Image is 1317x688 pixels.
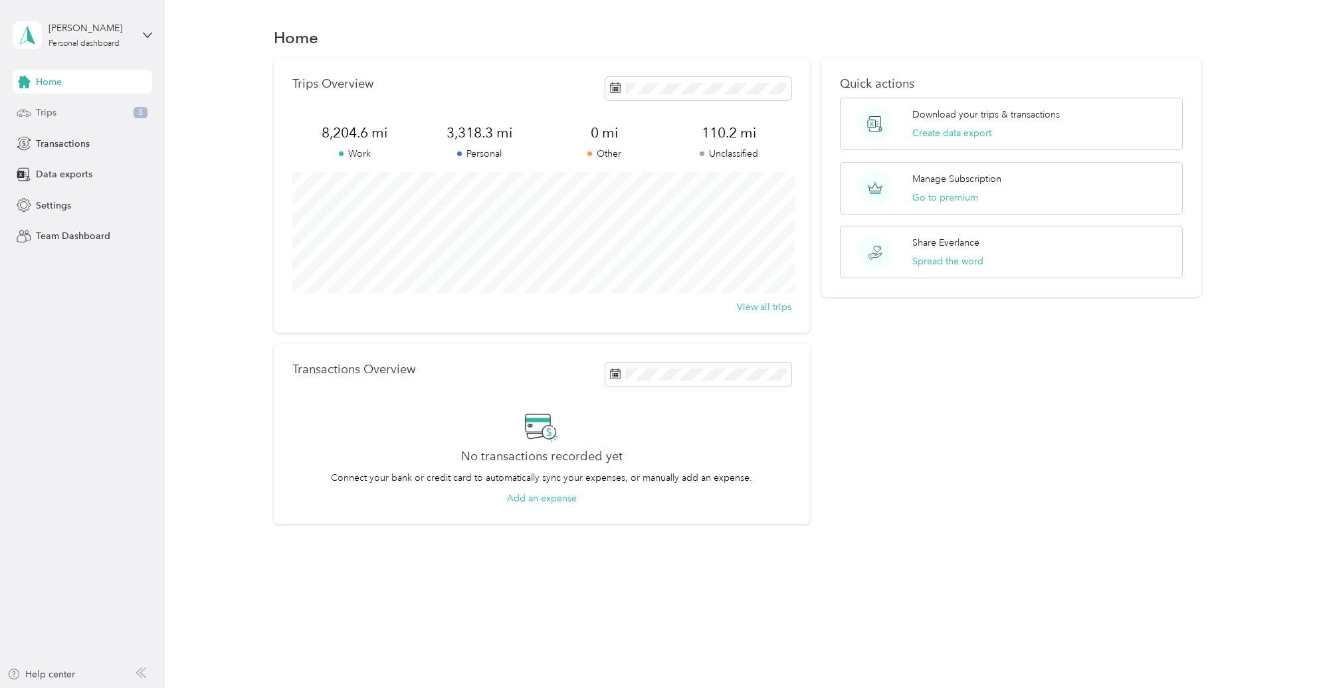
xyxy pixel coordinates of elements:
p: Personal [417,147,542,161]
p: Transactions Overview [292,363,415,377]
p: Download your trips & transactions [912,108,1060,122]
button: Add an expense [507,491,577,505]
button: Help center [7,667,75,681]
p: Manage Subscription [912,172,1001,186]
button: View all trips [737,300,791,314]
p: Quick actions [840,77,1183,91]
p: Share Everlance [912,236,979,250]
p: Unclassified [666,147,791,161]
span: Data exports [36,167,92,181]
p: Trips Overview [292,77,373,91]
span: Trips [36,106,56,120]
span: 8,204.6 mi [292,124,417,142]
span: Home [36,75,62,89]
p: Connect your bank or credit card to automatically sync your expenses, or manually add an expense. [331,471,752,485]
span: Settings [36,199,71,213]
button: Go to premium [912,191,978,205]
button: Spread the word [912,254,983,268]
button: Create data export [912,126,991,140]
h1: Home [274,31,318,44]
span: 0 mi [542,124,666,142]
span: 3,318.3 mi [417,124,542,142]
span: Transactions [36,137,90,151]
span: 110.2 mi [666,124,791,142]
div: [PERSON_NAME] [49,21,132,35]
iframe: Everlance-gr Chat Button Frame [1243,614,1317,688]
span: Team Dashboard [36,229,110,243]
p: Work [292,147,417,161]
p: Other [542,147,666,161]
h2: No transactions recorded yet [461,450,623,464]
span: 8 [134,107,148,119]
div: Personal dashboard [49,40,120,48]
